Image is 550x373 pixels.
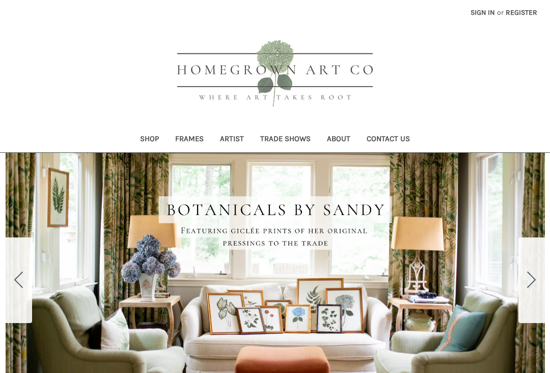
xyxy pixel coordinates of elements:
[160,29,390,120] img: HOMEGROWN ART CO
[6,237,32,323] button: Go to slide 5
[496,7,505,18] span: or
[252,127,319,152] a: Trade Shows
[319,127,359,152] a: About
[518,237,545,323] button: Go to slide 2
[167,127,212,152] a: Frames
[132,127,167,152] a: Shop
[212,127,252,152] a: Artist
[359,127,418,152] a: Contact Us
